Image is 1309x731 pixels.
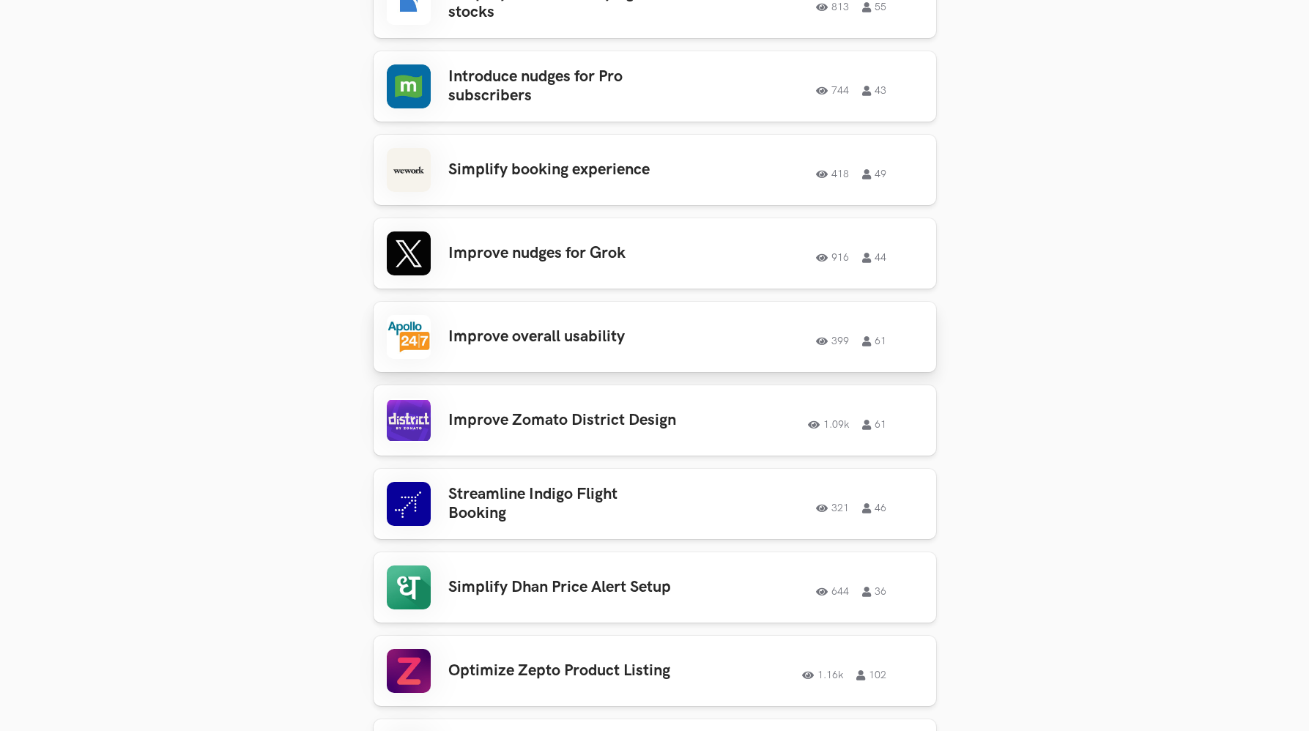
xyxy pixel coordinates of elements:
[374,552,936,623] a: Simplify Dhan Price Alert Setup 644 36
[862,169,886,179] span: 49
[862,253,886,263] span: 44
[802,670,843,680] span: 1.16k
[374,636,936,706] a: Optimize Zepto Product Listing 1.16k 102
[862,587,886,597] span: 36
[448,485,677,524] h3: Streamline Indigo Flight Booking
[374,469,936,539] a: Streamline Indigo Flight Booking 321 46
[856,670,886,680] span: 102
[448,411,677,430] h3: Improve Zomato District Design
[816,503,849,513] span: 321
[374,302,936,372] a: Improve overall usability 399 61
[816,587,849,597] span: 644
[374,385,936,456] a: Improve Zomato District Design 1.09k 61
[448,327,677,346] h3: Improve overall usability
[448,67,677,106] h3: Introduce nudges for Pro subscribers
[862,2,886,12] span: 55
[808,420,849,430] span: 1.09k
[448,160,677,179] h3: Simplify booking experience
[816,336,849,346] span: 399
[862,336,886,346] span: 61
[448,578,677,597] h3: Simplify Dhan Price Alert Setup
[448,661,677,680] h3: Optimize Zepto Product Listing
[862,420,886,430] span: 61
[374,135,936,205] a: Simplify booking experience 418 49
[816,86,849,96] span: 744
[374,218,936,289] a: Improve nudges for Grok 916 44
[448,244,677,263] h3: Improve nudges for Grok
[862,86,886,96] span: 43
[374,51,936,122] a: Introduce nudges for Pro subscribers 744 43
[816,2,849,12] span: 813
[862,503,886,513] span: 46
[816,253,849,263] span: 916
[816,169,849,179] span: 418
